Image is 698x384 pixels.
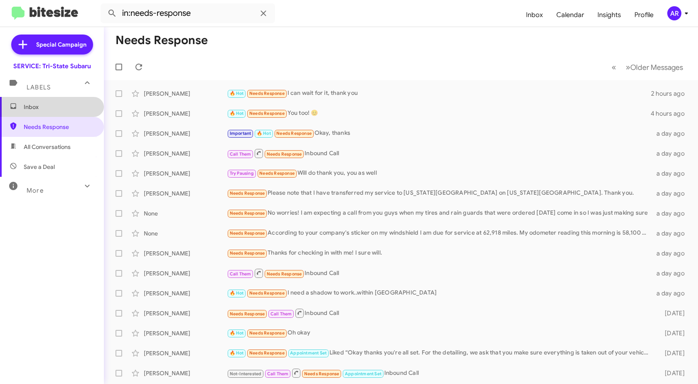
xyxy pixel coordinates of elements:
div: Thanks for checking in with me! I sure will. [227,248,653,258]
div: [PERSON_NAME] [144,349,227,357]
div: [PERSON_NAME] [144,109,227,118]
span: Inbox [24,103,94,111]
div: You too! 😊 [227,109,651,118]
span: » [626,62,630,72]
a: Inbox [519,3,550,27]
div: [PERSON_NAME] [144,169,227,178]
span: Needs Response [249,290,285,296]
div: None [144,229,227,238]
button: Next [621,59,688,76]
div: None [144,209,227,218]
a: Calendar [550,3,591,27]
span: Needs Response [230,311,265,317]
span: Labels [27,84,51,91]
span: Needs Response [249,350,285,356]
span: Needs Response [267,151,302,157]
div: [PERSON_NAME] [144,149,227,158]
span: More [27,187,44,194]
a: Profile [628,3,660,27]
div: a day ago [653,149,691,158]
span: Needs Response [249,111,285,116]
div: a day ago [653,269,691,277]
div: a day ago [653,229,691,238]
span: Needs Response [230,230,265,236]
div: Will do thank you, you as well [227,168,653,178]
span: Older Messages [630,63,683,72]
div: a day ago [653,129,691,138]
div: [PERSON_NAME] [144,269,227,277]
div: [PERSON_NAME] [144,129,227,138]
span: All Conversations [24,143,71,151]
div: [PERSON_NAME] [144,369,227,377]
div: I need a shadow to work..within [GEOGRAPHIC_DATA] [227,288,653,298]
span: 🔥 Hot [257,131,271,136]
a: Insights [591,3,628,27]
span: Try Pausing [230,171,254,176]
span: 🔥 Hot [230,350,244,356]
div: a day ago [653,169,691,178]
div: [PERSON_NAME] [144,289,227,297]
div: Liked “Okay thanks you're all set. For the detailing, we ask that you make sure everything is tak... [227,348,653,358]
div: SERVICE: Tri-State Subaru [13,62,91,70]
nav: Page navigation example [607,59,688,76]
span: 🔥 Hot [230,290,244,296]
span: Needs Response [276,131,312,136]
button: AR [660,6,689,20]
span: Needs Response [230,211,265,216]
span: Needs Response [259,171,295,176]
span: Not-Interested [230,371,262,377]
div: [DATE] [653,369,691,377]
span: Appointment Set [345,371,381,377]
span: Special Campaign [36,40,86,49]
div: 4 hours ago [651,109,691,118]
div: Inbound Call [227,368,653,378]
div: According to your company's sticker on my windshield I am due for service at 62,918 miles. My odo... [227,228,653,238]
div: AR [667,6,681,20]
span: Needs Response [230,250,265,256]
span: Save a Deal [24,163,55,171]
div: Inbound Call [227,268,653,278]
div: Inbound Call [227,148,653,159]
div: [DATE] [653,309,691,317]
div: Okay, thanks [227,129,653,138]
span: Needs Response [267,271,302,277]
span: 🔥 Hot [230,330,244,336]
div: [PERSON_NAME] [144,329,227,337]
div: I can wait for it, thank you [227,89,651,98]
span: Needs Response [230,191,265,196]
div: Please note that I have transferred my service to [US_STATE][GEOGRAPHIC_DATA] on [US_STATE][GEOGR... [227,188,653,198]
div: a day ago [653,189,691,198]
div: [PERSON_NAME] [144,249,227,258]
span: Call Them [270,311,292,317]
button: Previous [607,59,621,76]
span: Important [230,131,251,136]
span: « [612,62,616,72]
div: a day ago [653,209,691,218]
div: No worries! I am expecting a call from you guys when my tires and rain guards that were ordered [... [227,208,653,218]
span: Call Them [267,371,289,377]
div: [DATE] [653,349,691,357]
h1: Needs Response [116,34,208,47]
div: a day ago [653,249,691,258]
input: Search [101,3,275,23]
span: Needs Response [304,371,339,377]
span: Appointment Set [290,350,327,356]
span: Call Them [230,271,251,277]
div: [PERSON_NAME] [144,89,227,98]
span: Call Them [230,151,251,157]
span: 🔥 Hot [230,111,244,116]
a: Special Campaign [11,35,93,55]
div: Inbound Call [227,308,653,318]
div: a day ago [653,289,691,297]
span: 🔥 Hot [230,91,244,96]
div: [DATE] [653,329,691,337]
div: [PERSON_NAME] [144,309,227,317]
span: Needs Response [249,330,285,336]
div: Oh okay [227,328,653,338]
span: Needs Response [249,91,285,96]
span: Needs Response [24,123,94,131]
